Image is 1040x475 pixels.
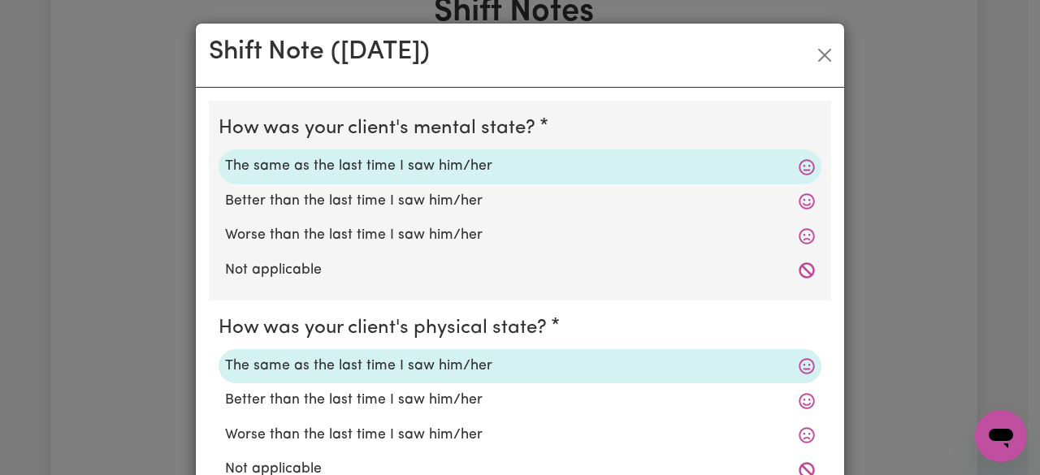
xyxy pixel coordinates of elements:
[812,42,838,68] button: Close
[225,425,815,446] label: Worse than the last time I saw him/her
[219,313,553,343] legend: How was your client's physical state?
[225,390,815,411] label: Better than the last time I saw him/her
[225,156,815,177] label: The same as the last time I saw him/her
[225,225,815,246] label: Worse than the last time I saw him/her
[219,114,542,143] legend: How was your client's mental state?
[975,410,1027,462] iframe: Button to launch messaging window
[225,356,815,377] label: The same as the last time I saw him/her
[209,37,430,67] h2: Shift Note ( [DATE] )
[225,260,815,281] label: Not applicable
[225,191,815,212] label: Better than the last time I saw him/her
